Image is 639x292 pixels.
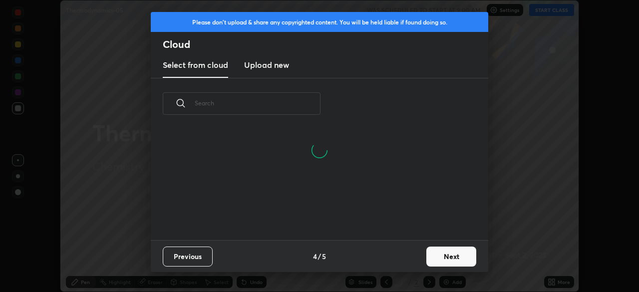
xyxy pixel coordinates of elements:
h4: / [318,251,321,262]
h4: 4 [313,251,317,262]
h3: Select from cloud [163,59,228,71]
button: Next [426,247,476,267]
button: Previous [163,247,213,267]
div: Please don't upload & share any copyrighted content. You will be held liable if found doing so. [151,12,488,32]
h2: Cloud [163,38,488,51]
input: Search [195,82,320,124]
h4: 5 [322,251,326,262]
h3: Upload new [244,59,289,71]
